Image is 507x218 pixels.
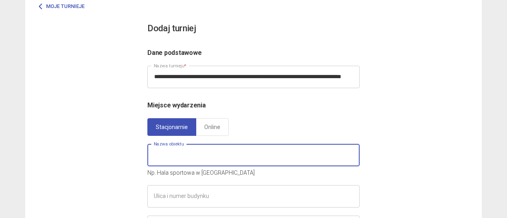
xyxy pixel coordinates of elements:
h3: Dodaj turniej [147,22,196,36]
app-title: new-competition.title [147,22,360,36]
a: Online [196,118,229,136]
span: Miejsce wydarzenia [147,101,206,109]
a: Stacjonarnie [147,118,196,136]
span: Dane podstawowe [147,49,201,57]
p: Np. Hala sportowa w [GEOGRAPHIC_DATA] [147,168,360,177]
